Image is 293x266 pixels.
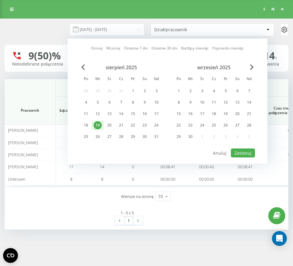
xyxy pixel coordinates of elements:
span: Next Month [250,64,254,70]
div: wt 23 wrz 2025 [185,121,196,130]
div: 5 [222,87,230,95]
div: ndz 28 wrz 2025 [243,121,255,130]
a: 1 [124,216,134,225]
div: wt 2 wrz 2025 [185,86,196,96]
div: 27 [105,133,113,141]
div: 15 [175,110,183,118]
div: 24 [198,121,206,129]
div: 24 [152,121,160,129]
div: 14 [117,110,125,118]
div: 31 [152,133,160,141]
span: 14 [264,49,277,62]
div: 7 [117,98,125,106]
div: sob 27 wrz 2025 [231,121,243,130]
span: Łącznie [59,108,74,113]
div: Open Intercom Messenger [272,231,287,246]
div: 25 [82,133,90,141]
div: pt 12 wrz 2025 [220,98,231,107]
span: [PERSON_NAME] [8,164,38,169]
div: 17 [152,110,160,118]
abbr: czwartek [117,75,126,84]
button: Zastosuj [231,148,255,157]
span: Pracownik [10,108,50,113]
abbr: piątek [221,75,230,84]
div: ndz 10 sie 2025 [151,98,162,107]
div: śr 20 sie 2025 [104,121,115,130]
div: wrzesień 2025 [173,64,255,71]
div: wt 26 sie 2025 [92,132,104,141]
div: Dział/pracownik [154,27,228,32]
div: 8 [175,98,183,106]
div: śr 13 sie 2025 [104,109,115,118]
div: sob 6 wrz 2025 [231,86,243,96]
div: 10 [152,98,160,106]
div: 16 [186,110,194,118]
span: [PERSON_NAME] [8,152,38,157]
div: 20 [233,110,241,118]
div: 11 [210,98,218,106]
abbr: czwartek [209,75,219,84]
span: 8 [70,176,72,182]
div: sob 9 sie 2025 [139,98,151,107]
abbr: sobota [233,75,242,84]
td: 00:00:00 [226,173,264,185]
span: [PERSON_NAME] [8,140,38,145]
div: pt 26 wrz 2025 [220,121,231,130]
div: pt 1 sie 2025 [127,86,139,96]
div: wt 12 sie 2025 [92,109,104,118]
span: s [275,54,277,61]
div: 23 [141,121,149,129]
div: 13 [105,110,113,118]
div: ndz 3 sie 2025 [151,86,162,96]
div: ndz 17 sie 2025 [151,109,162,118]
div: 30 [141,133,149,141]
div: pt 19 wrz 2025 [220,109,231,118]
div: śr 6 sie 2025 [104,98,115,107]
div: sob 30 sie 2025 [139,132,151,141]
div: pt 15 sie 2025 [127,109,139,118]
div: śr 17 wrz 2025 [196,109,208,118]
div: 1 - 5 z 5 [121,210,134,216]
span: 0 [132,164,134,169]
div: 19 [94,121,102,129]
div: 9 [186,98,194,106]
abbr: wtorek [186,75,195,84]
div: 29 [129,133,137,141]
div: ndz 14 wrz 2025 [243,98,255,107]
div: sob 13 wrz 2025 [231,98,243,107]
span: 6 [132,176,134,182]
div: 6 [105,98,113,106]
div: sob 23 sie 2025 [139,121,151,130]
abbr: sobota [140,75,149,84]
span: Previous Month [81,64,85,70]
div: wt 9 wrz 2025 [185,98,196,107]
div: 22 [175,121,183,129]
span: 51 [288,152,292,157]
div: pt 8 sie 2025 [127,98,139,107]
div: 3 [198,87,206,95]
abbr: niedziela [244,75,254,84]
div: 5 [94,98,102,106]
div: 8 [129,98,137,106]
div: pon 4 sie 2025 [80,98,92,107]
div: sierpień 2025 [80,64,162,71]
div: ndz 31 sie 2025 [151,132,162,141]
div: 30 [186,133,194,141]
div: pt 5 wrz 2025 [220,86,231,96]
div: sob 20 wrz 2025 [231,109,243,118]
div: 1 [175,87,183,95]
div: czw 21 sie 2025 [115,121,127,130]
abbr: niedziela [152,75,161,84]
abbr: środa [105,75,114,84]
div: czw 25 wrz 2025 [208,121,220,130]
div: 12 [94,110,102,118]
div: 9 [141,98,149,106]
div: 18 [82,121,90,129]
abbr: wtorek [93,75,102,84]
span: 17 [69,164,73,169]
a: Ostatnie 7 dni [124,45,148,51]
div: sob 16 sie 2025 [139,109,151,118]
div: 13 [233,98,241,106]
div: 4 [82,98,90,106]
span: 17 [288,164,292,169]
